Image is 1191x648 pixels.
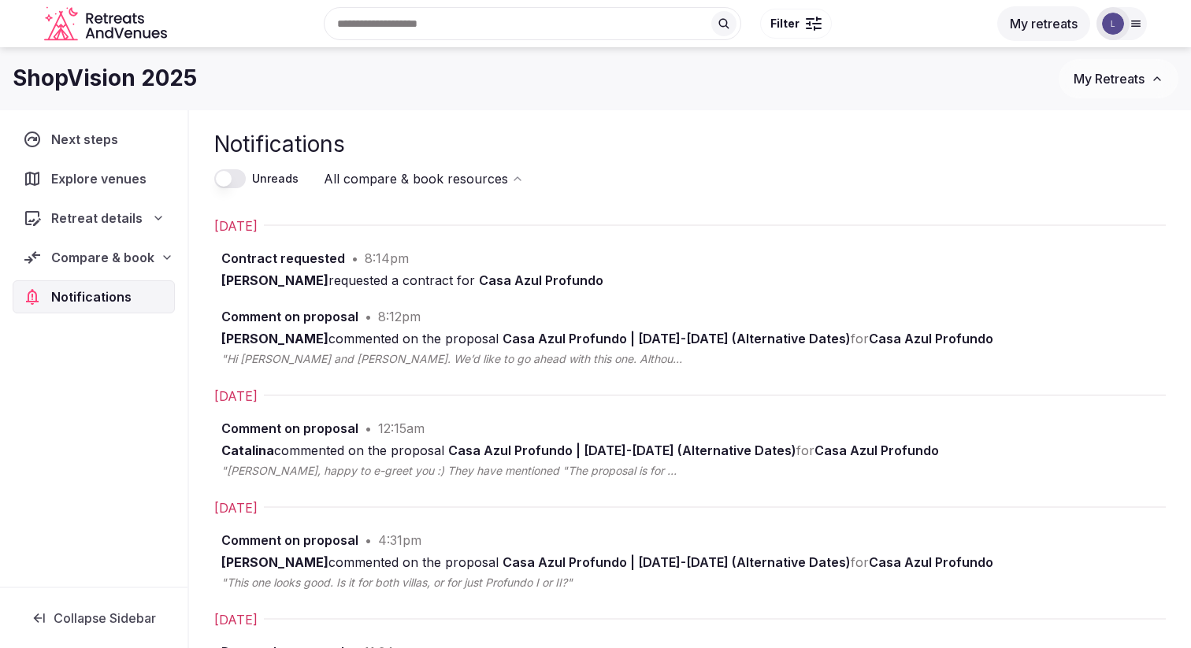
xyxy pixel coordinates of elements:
[214,217,258,235] h2: [DATE]
[378,307,421,326] div: 8:12pm
[869,554,993,570] span: Casa Azul Profundo
[252,171,299,187] label: Unreads
[221,331,328,346] strong: [PERSON_NAME]
[221,575,682,591] div: "This one looks good. Is it for both villas, or for just Profundo I or II?"
[221,272,328,288] strong: [PERSON_NAME]
[54,610,156,626] span: Collapse Sidebar
[51,248,154,267] span: Compare & book
[221,271,1159,290] div: requested a contract for
[215,301,1165,373] a: Comment on proposal•8:12pm[PERSON_NAME]commented on the proposal Casa Azul Profundo | [DATE]-[DAT...
[221,307,358,326] div: Comment on proposal
[814,442,939,458] span: Casa Azul Profundo
[365,531,372,550] div: •
[13,63,197,94] h1: ShopVision 2025
[770,16,800,31] span: Filter
[378,531,421,550] div: 4:31pm
[378,419,425,438] div: 12:15am
[365,249,409,268] div: 8:14pm
[44,6,170,42] svg: Retreats and Venues company logo
[13,280,175,313] a: Notifications
[997,6,1090,41] button: My retreats
[221,442,274,458] strong: Catalina
[51,209,143,228] span: Retreat details
[351,249,358,268] div: •
[796,442,814,458] span: for
[13,601,175,635] button: Collapse Sidebar
[760,9,832,39] button: Filter
[448,442,796,458] span: Casa Azul Profundo | [DATE]-[DATE] (Alternative Dates)
[503,554,851,570] span: Casa Azul Profundo | [DATE]-[DATE] (Alternative Dates)
[479,272,603,288] span: Casa Azul Profundo
[1102,13,1124,35] img: Luke Fujii
[1074,71,1145,87] span: My Retreats
[215,524,1165,597] a: Comment on proposal•4:31pm[PERSON_NAME]commented on the proposal Casa Azul Profundo | [DATE]-[DAT...
[214,387,258,405] h2: [DATE]
[851,554,869,570] span: for
[221,463,682,479] div: "[PERSON_NAME], happy to e-greet you :) They have mentioned "The proposal is for Casa Azul Profun...
[215,243,1165,296] a: Contract requested•8:14pm[PERSON_NAME]requested a contract for Casa Azul Profundo
[214,498,258,517] h2: [DATE]
[215,413,1165,485] a: Comment on proposal•12:15amCatalinacommented on the proposal Casa Azul Profundo | [DATE]-[DATE] (...
[1059,59,1178,98] button: My Retreats
[997,16,1090,31] a: My retreats
[221,329,1159,348] div: commented on the proposal
[221,351,682,367] div: "Hi [PERSON_NAME] and [PERSON_NAME]. We’d like to go ahead with this one. Although we may want to...
[221,441,1159,460] div: commented on the proposal
[869,331,993,346] span: Casa Azul Profundo
[44,6,170,42] a: Visit the homepage
[221,553,1159,572] div: commented on the proposal
[365,307,372,326] div: •
[503,331,851,346] span: Casa Azul Profundo | [DATE]-[DATE] (Alternative Dates)
[214,610,258,629] h2: [DATE]
[221,249,345,268] div: Contract requested
[13,162,175,195] a: Explore venues
[221,531,358,550] div: Comment on proposal
[221,554,328,570] strong: [PERSON_NAME]
[851,331,869,346] span: for
[214,129,345,160] h1: Notifications
[365,419,372,438] div: •
[51,287,138,306] span: Notifications
[51,169,153,188] span: Explore venues
[13,123,175,156] a: Next steps
[51,130,124,149] span: Next steps
[221,419,358,438] div: Comment on proposal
